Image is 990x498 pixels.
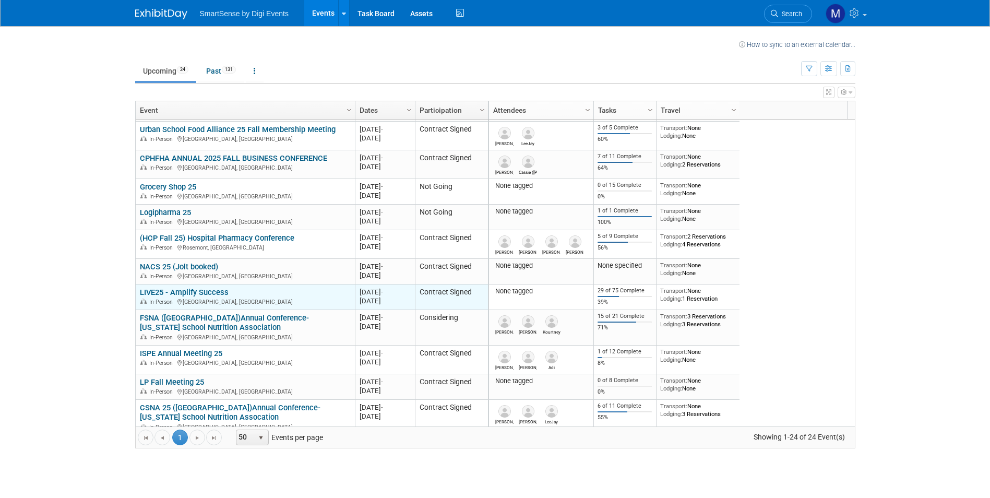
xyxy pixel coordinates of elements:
[140,244,147,250] img: In-Person Event
[598,313,652,320] div: 15 of 21 Complete
[140,299,147,304] img: In-Person Event
[598,324,652,331] div: 71%
[598,182,652,189] div: 0 of 15 Complete
[660,348,687,355] span: Transport:
[405,106,413,114] span: Column Settings
[519,248,537,255] div: Hackbart Jeff
[545,315,558,328] img: Kourtney Miller
[493,207,589,216] div: None tagged
[660,182,735,197] div: None None
[660,410,682,418] span: Lodging:
[498,156,511,168] img: Jim Lewis
[660,262,735,277] div: None None
[660,207,735,222] div: None None
[172,430,188,445] span: 1
[200,9,289,18] span: SmartSense by Digi Events
[415,346,488,374] td: Contract Signed
[519,418,537,424] div: Laura Wisdom
[149,273,176,280] span: In-Person
[495,328,514,335] div: Laura Wisdom
[660,348,735,363] div: None None
[360,182,410,191] div: [DATE]
[522,156,534,168] img: Cassie (Cassandra) Murray
[598,414,652,421] div: 55%
[660,215,682,222] span: Lodging:
[660,189,682,197] span: Lodging:
[660,287,735,302] div: None 1 Reservation
[598,360,652,367] div: 8%
[140,387,350,396] div: [GEOGRAPHIC_DATA], [GEOGRAPHIC_DATA]
[140,136,147,141] img: In-Person Event
[415,284,488,310] td: Contract Signed
[140,358,350,367] div: [GEOGRAPHIC_DATA], [GEOGRAPHIC_DATA]
[360,125,410,134] div: [DATE]
[360,242,410,251] div: [DATE]
[542,418,560,424] div: LeeJay Moreno
[140,182,196,192] a: Grocery Shop 25
[522,351,534,363] img: Jose Correa
[381,154,383,162] span: -
[660,124,687,132] span: Transport:
[498,235,511,248] img: Amy Berry
[140,208,191,217] a: Logipharma 25
[360,191,410,200] div: [DATE]
[198,61,244,81] a: Past131
[660,233,687,240] span: Transport:
[360,349,410,358] div: [DATE]
[598,193,652,200] div: 0%
[149,244,176,251] span: In-Person
[598,124,652,132] div: 3 of 5 Complete
[140,288,229,297] a: LIVE25 - Amplify Success
[381,125,383,133] span: -
[149,388,176,395] span: In-Person
[149,193,176,200] span: In-Person
[360,322,410,331] div: [DATE]
[728,101,739,117] a: Column Settings
[381,208,383,216] span: -
[660,377,687,384] span: Transport:
[415,122,488,150] td: Contract Signed
[360,153,410,162] div: [DATE]
[764,5,812,23] a: Search
[660,313,687,320] span: Transport:
[583,106,592,114] span: Column Settings
[493,101,587,119] a: Attendees
[420,101,481,119] a: Participation
[140,233,294,243] a: (HCP Fall 25) Hospital Pharmacy Conference
[149,299,176,305] span: In-Person
[826,4,845,23] img: McKinzie Kistler
[140,243,350,252] div: Rosemont, [GEOGRAPHIC_DATA]
[415,230,488,259] td: Contract Signed
[660,241,682,248] span: Lodging:
[149,424,176,431] span: In-Person
[778,10,802,18] span: Search
[598,153,652,160] div: 7 of 11 Complete
[660,161,682,168] span: Lodging:
[257,434,265,442] span: select
[495,168,514,175] div: Jim Lewis
[138,430,153,445] a: Go to the first page
[345,106,353,114] span: Column Settings
[154,430,170,445] a: Go to the previous page
[646,106,654,114] span: Column Settings
[660,182,687,189] span: Transport:
[360,271,410,280] div: [DATE]
[542,328,560,335] div: Kourtney Miller
[522,315,534,328] img: Peter Sourek
[140,403,320,422] a: CSNA 25 ([GEOGRAPHIC_DATA])Annual Conference- [US_STATE] School Nutrition Assocation
[498,405,511,418] img: Deanna Cross
[135,9,187,19] img: ExhibitDay
[360,313,410,322] div: [DATE]
[381,288,383,296] span: -
[415,205,488,230] td: Not Going
[360,162,410,171] div: [DATE]
[343,101,355,117] a: Column Settings
[140,388,147,394] img: In-Person Event
[141,434,150,442] span: Go to the first page
[660,313,735,328] div: 3 Reservations 3 Reservations
[598,164,652,172] div: 64%
[598,287,652,294] div: 29 of 75 Complete
[360,358,410,366] div: [DATE]
[222,430,333,445] span: Events per page
[381,234,383,242] span: -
